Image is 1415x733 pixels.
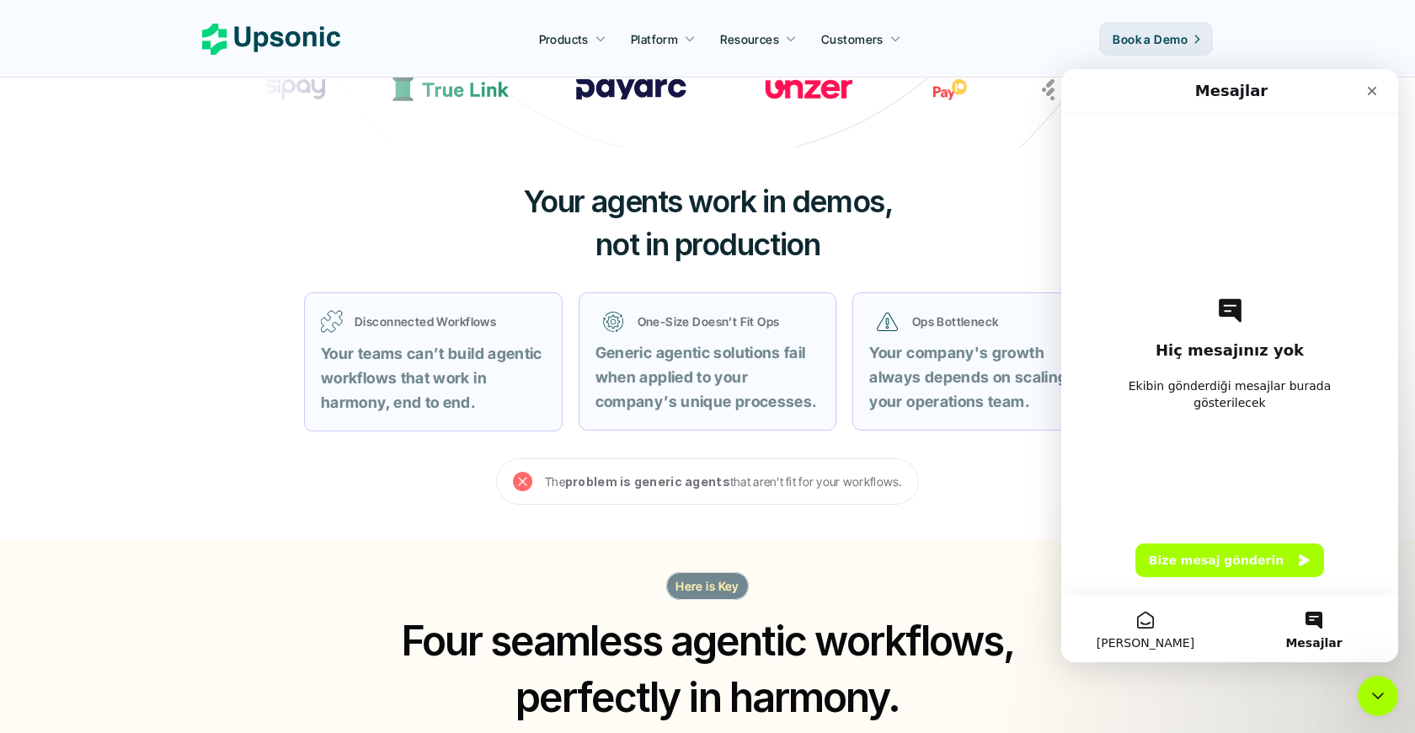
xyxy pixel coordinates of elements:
strong: problem is generic agents [565,474,730,489]
a: Products [529,24,617,54]
h2: Four seamless agentic workflows, perfectly in harmony. [384,613,1031,725]
p: Ops Bottleneck [912,313,1087,330]
p: Here is Key [675,577,740,595]
p: Customers [821,30,884,48]
strong: Generic agentic solutions fail when applied to your company’s unique processes. [595,344,817,410]
iframe: To enrich screen reader interactions, please activate Accessibility in Grammarly extension settings [1358,676,1398,716]
span: not in production [595,226,820,263]
p: The that aren’t fit for your workflows. [545,471,902,492]
p: Book a Demo [1113,30,1188,48]
p: Resources [720,30,779,48]
p: Disconnected Workflows [355,313,546,330]
span: Your agents work in demos, [523,183,893,220]
p: Platform [631,30,678,48]
a: Book a Demo [1099,22,1213,56]
p: Products [539,30,589,48]
iframe: To enrich screen reader interactions, please activate Accessibility in Grammarly extension settings [1061,69,1398,662]
strong: Your teams can’t build agentic workflows that work in harmony, end to end. [321,345,546,411]
p: One-Size Doesn’t Fit Ops [638,313,813,330]
strong: Your company's growth always depends on scaling your operations team. [869,344,1071,410]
